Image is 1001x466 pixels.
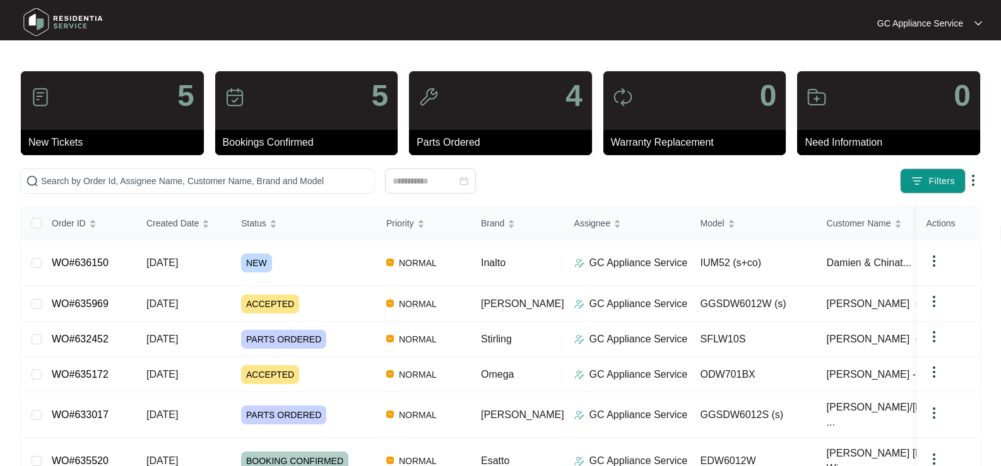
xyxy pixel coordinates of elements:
[827,367,927,382] span: [PERSON_NAME] - ...
[52,409,109,420] a: WO#633017
[690,392,817,438] td: GGSDW6012S (s)
[19,3,107,41] img: residentia service logo
[146,298,178,309] span: [DATE]
[225,87,245,107] img: icon
[827,255,911,271] span: Damien & Chinat...
[52,334,109,344] a: WO#632452
[911,175,923,187] img: filter icon
[613,87,633,107] img: icon
[394,255,442,271] span: NORMAL
[589,255,688,271] p: GC Appliance Service
[690,322,817,357] td: SFLW10S
[26,175,38,187] img: search-icon
[146,216,199,230] span: Created Date
[927,405,942,421] img: dropdown arrow
[574,410,584,420] img: Assigner Icon
[927,253,942,269] img: dropdown arrow
[690,240,817,286] td: IUM52 (s+co)
[52,257,109,268] a: WO#636150
[417,135,592,150] p: Parts Ordered
[481,455,509,466] span: Esatto
[481,369,514,380] span: Omega
[394,332,442,347] span: NORMAL
[927,294,942,309] img: dropdown arrow
[827,216,891,230] span: Customer Name
[28,135,204,150] p: New Tickets
[371,81,388,111] p: 5
[52,369,109,380] a: WO#635172
[690,286,817,322] td: GGSDW6012W (s)
[241,253,272,272] span: NEW
[146,257,178,268] span: [DATE]
[589,407,688,422] p: GC Appliance Service
[241,365,299,384] span: ACCEPTED
[574,456,584,466] img: Assigner Icon
[916,207,980,240] th: Actions
[42,207,136,240] th: Order ID
[690,357,817,392] td: ODW701BX
[386,457,394,464] img: Vercel Logo
[589,332,688,347] p: GC Appliance Service
[966,173,981,188] img: dropdown arrow
[52,216,86,230] span: Order ID
[471,207,564,240] th: Brand
[241,216,266,230] span: Status
[690,207,817,240] th: Model
[376,207,471,240] th: Priority
[241,294,299,313] span: ACCEPTED
[30,87,50,107] img: icon
[386,259,394,266] img: Vercel Logo
[223,135,398,150] p: Bookings Confirmed
[827,296,910,312] span: [PERSON_NAME]
[877,17,963,30] p: GC Appliance Service
[136,207,231,240] th: Created Date
[386,216,414,230] span: Priority
[241,405,326,424] span: PARTS ORDERED
[481,409,564,420] span: [PERSON_NAME]
[52,298,109,309] a: WO#635969
[611,135,786,150] p: Warranty Replacement
[805,135,980,150] p: Need Information
[954,81,971,111] p: 0
[760,81,777,111] p: 0
[927,329,942,344] img: dropdown arrow
[386,300,394,307] img: Vercel Logo
[481,334,512,344] span: Stirling
[928,175,955,188] span: Filters
[481,298,564,309] span: [PERSON_NAME]
[41,174,369,188] input: Search by Order Id, Assignee Name, Customer Name, Brand and Model
[574,334,584,344] img: Assigner Icon
[146,334,178,344] span: [DATE]
[827,332,910,347] span: [PERSON_NAME]
[481,216,504,230] span: Brand
[564,207,690,240] th: Assignee
[231,207,376,240] th: Status
[574,299,584,309] img: Assigner Icon
[146,369,178,380] span: [DATE]
[386,411,394,418] img: Vercel Logo
[394,407,442,422] span: NORMAL
[566,81,583,111] p: 4
[386,335,394,342] img: Vercel Logo
[701,216,725,230] span: Model
[807,87,827,107] img: icon
[900,168,966,194] button: filter iconFilters
[146,409,178,420] span: [DATE]
[481,257,506,268] span: Inalto
[241,330,326,349] span: PARTS ORDERED
[827,400,999,430] span: [PERSON_NAME]/[PERSON_NAME]- ...
[177,81,194,111] p: 5
[574,216,611,230] span: Assignee
[418,87,439,107] img: icon
[574,370,584,380] img: Assigner Icon
[927,364,942,380] img: dropdown arrow
[146,455,178,466] span: [DATE]
[394,367,442,382] span: NORMAL
[52,455,109,466] a: WO#635520
[394,296,442,312] span: NORMAL
[574,258,584,268] img: Assigner Icon
[386,370,394,378] img: Vercel Logo
[974,20,982,26] img: dropdown arrow
[589,296,688,312] p: GC Appliance Service
[589,367,688,382] p: GC Appliance Service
